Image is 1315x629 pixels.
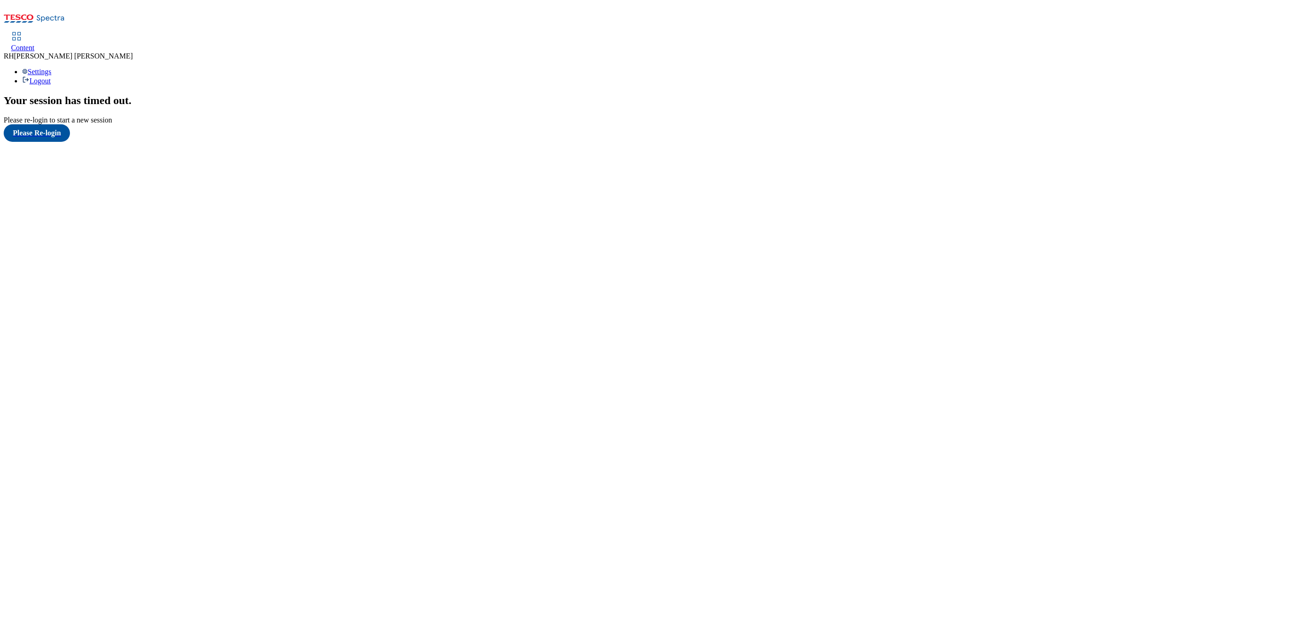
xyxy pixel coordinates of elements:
button: Please Re-login [4,124,70,142]
a: Content [11,33,35,52]
h2: Your session has timed out [4,94,1311,107]
span: RH [4,52,14,60]
span: Content [11,44,35,52]
a: Please Re-login [4,124,1311,142]
div: Please re-login to start a new session [4,116,1311,124]
a: Settings [22,68,52,76]
span: . [129,94,132,106]
span: [PERSON_NAME] [PERSON_NAME] [14,52,133,60]
a: Logout [22,77,51,85]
